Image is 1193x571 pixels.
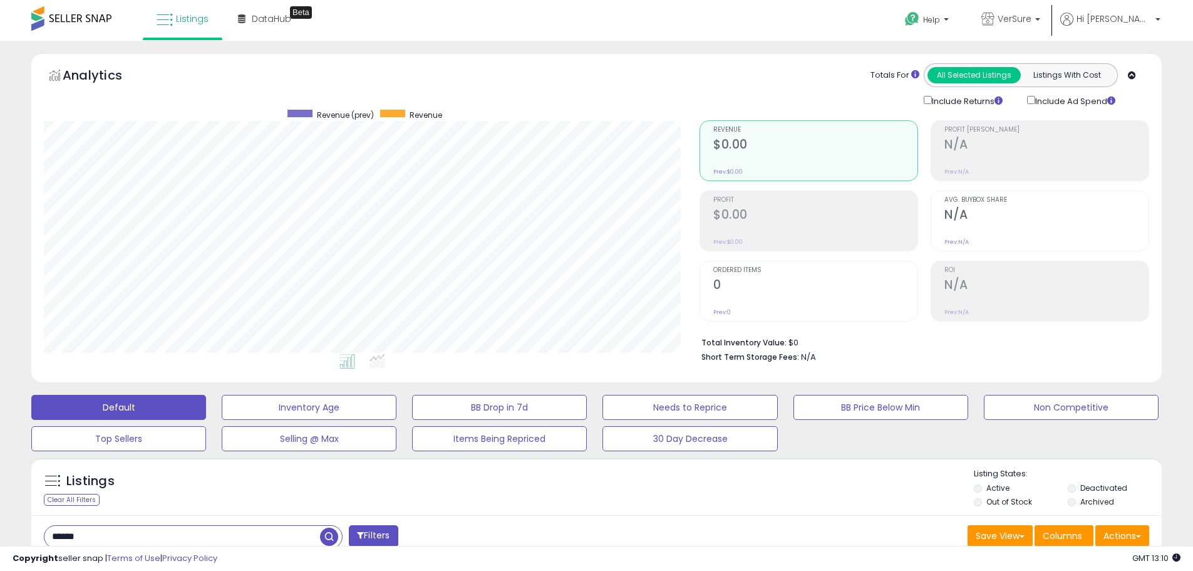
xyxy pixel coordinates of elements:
[1095,525,1149,547] button: Actions
[986,496,1032,507] label: Out of Stock
[412,426,587,451] button: Items Being Repriced
[713,308,731,316] small: Prev: 0
[904,11,920,27] i: Get Help
[944,278,1149,295] h2: N/A
[317,110,374,120] span: Revenue (prev)
[602,395,777,420] button: Needs to Reprice
[1080,483,1127,493] label: Deactivated
[713,137,917,154] h2: $0.00
[895,2,961,41] a: Help
[349,525,398,547] button: Filters
[713,127,917,134] span: Revenue
[107,552,160,564] a: Terms of Use
[944,137,1149,154] h2: N/A
[713,207,917,224] h2: $0.00
[974,468,1162,480] p: Listing States:
[923,14,940,25] span: Help
[713,168,743,175] small: Prev: $0.00
[63,66,147,87] h5: Analytics
[701,352,799,362] b: Short Term Storage Fees:
[66,473,115,490] h5: Listings
[986,483,1010,493] label: Active
[222,395,396,420] button: Inventory Age
[801,351,816,363] span: N/A
[713,197,917,204] span: Profit
[31,426,206,451] button: Top Sellers
[927,67,1021,83] button: All Selected Listings
[602,426,777,451] button: 30 Day Decrease
[222,426,396,451] button: Selling @ Max
[793,395,968,420] button: BB Price Below Min
[944,267,1149,274] span: ROI
[984,395,1159,420] button: Non Competitive
[914,93,1018,108] div: Include Returns
[701,337,787,348] b: Total Inventory Value:
[1020,67,1113,83] button: Listings With Cost
[944,207,1149,224] h2: N/A
[701,334,1140,349] li: $0
[713,278,917,295] h2: 0
[1035,525,1093,547] button: Columns
[44,494,100,506] div: Clear All Filters
[412,395,587,420] button: BB Drop in 7d
[870,70,919,81] div: Totals For
[176,13,209,25] span: Listings
[31,395,206,420] button: Default
[713,267,917,274] span: Ordered Items
[410,110,442,120] span: Revenue
[944,127,1149,134] span: Profit [PERSON_NAME]
[1043,530,1082,542] span: Columns
[944,308,969,316] small: Prev: N/A
[1018,93,1135,108] div: Include Ad Spend
[13,553,217,565] div: seller snap | |
[13,552,58,564] strong: Copyright
[1080,496,1114,507] label: Archived
[944,197,1149,204] span: Avg. Buybox Share
[944,238,969,246] small: Prev: N/A
[290,6,312,19] div: Tooltip anchor
[713,238,743,246] small: Prev: $0.00
[1060,13,1160,41] a: Hi [PERSON_NAME]
[252,13,291,25] span: DataHub
[968,525,1033,547] button: Save View
[1077,13,1152,25] span: Hi [PERSON_NAME]
[1132,552,1180,564] span: 2025-09-17 13:10 GMT
[944,168,969,175] small: Prev: N/A
[998,13,1031,25] span: VerSure
[162,552,217,564] a: Privacy Policy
